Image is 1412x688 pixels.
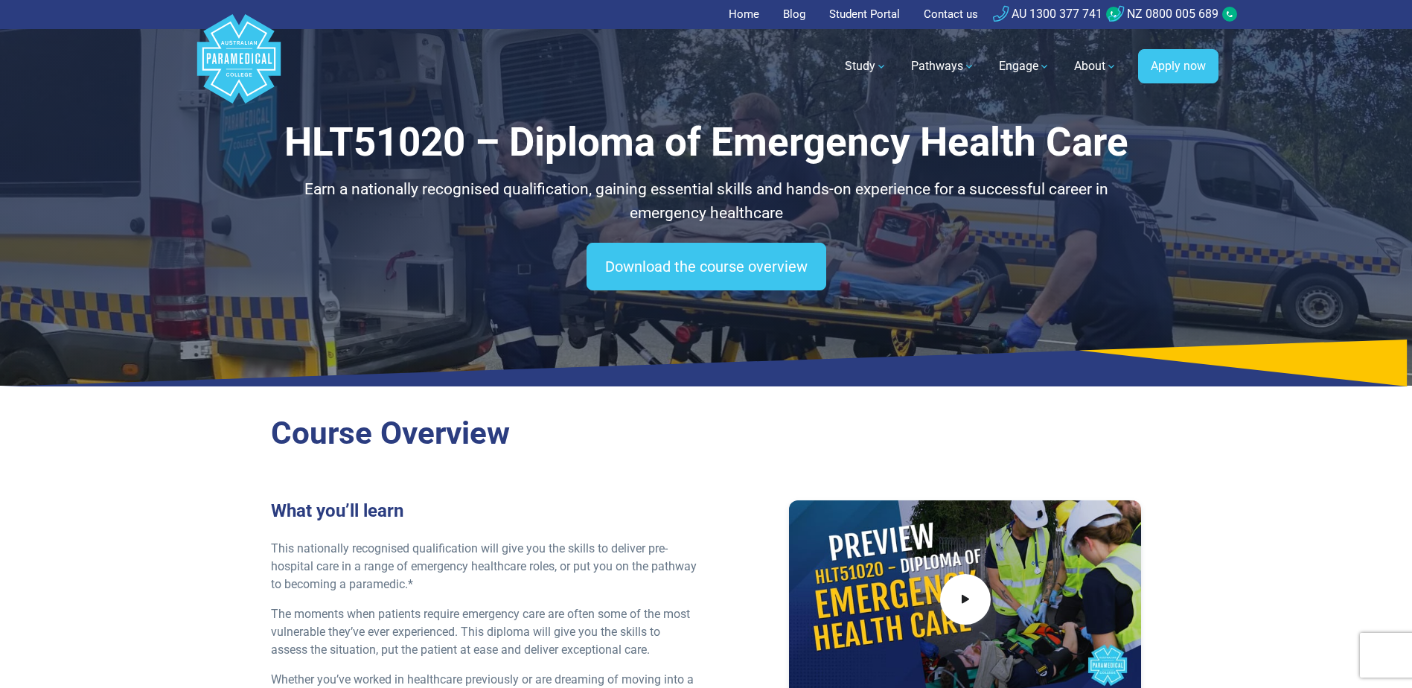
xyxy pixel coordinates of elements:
p: Earn a nationally recognised qualification, gaining essential skills and hands-on experience for ... [271,178,1142,225]
h1: HLT51020 – Diploma of Emergency Health Care [271,119,1142,166]
a: Study [836,45,896,87]
h2: Course Overview [271,415,1142,453]
a: AU 1300 377 741 [993,7,1102,21]
a: Pathways [902,45,984,87]
p: This nationally recognised qualification will give you the skills to deliver pre-hospital care in... [271,540,697,593]
a: Apply now [1138,49,1218,83]
a: Download the course overview [587,243,826,290]
p: The moments when patients require emergency care are often some of the most vulnerable they’ve ev... [271,605,697,659]
h3: What you’ll learn [271,500,697,522]
a: Australian Paramedical College [194,29,284,104]
a: About [1065,45,1126,87]
a: Engage [990,45,1059,87]
a: NZ 0800 005 689 [1108,7,1218,21]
